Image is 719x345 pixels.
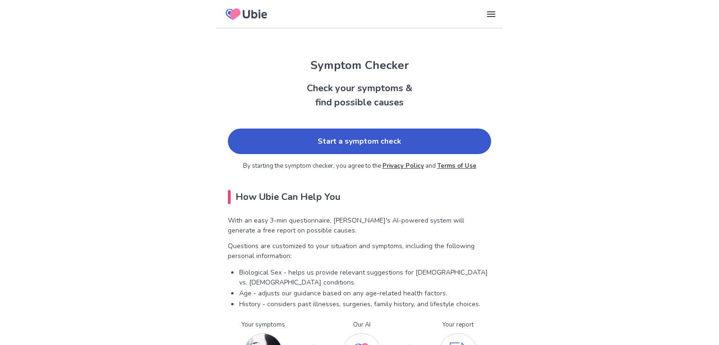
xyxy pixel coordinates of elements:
p: Our AI [342,320,381,330]
h2: Check your symptoms & find possible causes [217,81,502,110]
h1: Symptom Checker [217,57,502,74]
p: Age - adjusts our guidance based on any age-related health factors. [239,288,491,298]
p: History - considers past illnesses, surgeries, family history, and lifestyle choices. [239,299,491,309]
a: Terms of Use [437,162,476,170]
a: Privacy Policy [382,162,424,170]
p: With an easy 3-min questionnaire, [PERSON_NAME]'s AI-powered system will generate a free report o... [228,216,491,235]
p: Your report [439,320,477,330]
p: Questions are customized to your situation and symptoms, including the following personal informa... [228,241,491,261]
p: By starting the symptom checker, you agree to the and [228,162,491,171]
p: Biological Sex - helps us provide relevant suggestions for [DEMOGRAPHIC_DATA] vs. [DEMOGRAPHIC_DA... [239,267,491,287]
p: Your symptoms [242,320,285,330]
a: Start a symptom check [228,129,491,154]
h2: How Ubie Can Help You [228,190,491,204]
